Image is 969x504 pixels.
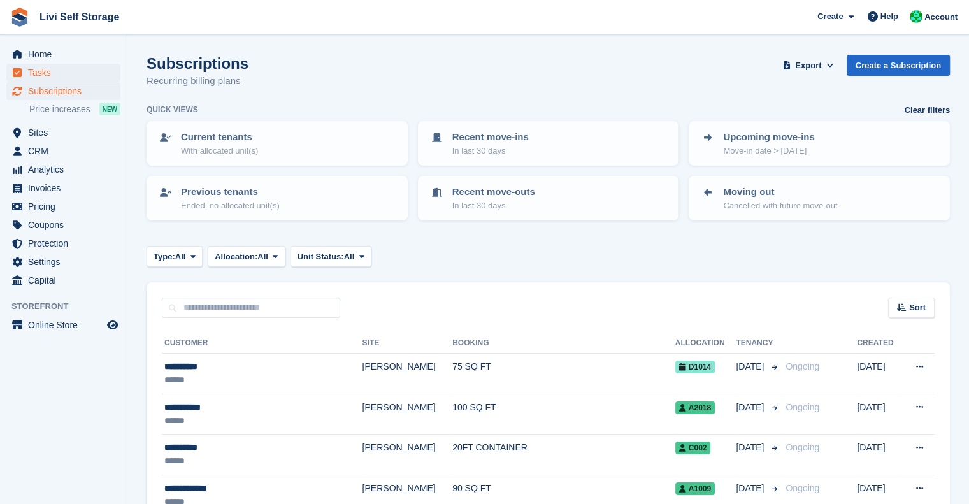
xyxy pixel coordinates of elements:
p: Moving out [723,185,837,199]
span: All [175,250,186,263]
a: Create a Subscription [847,55,950,76]
span: Sites [28,124,104,141]
a: Livi Self Storage [34,6,124,27]
button: Allocation: All [208,246,285,267]
span: Online Store [28,316,104,334]
td: [DATE] [857,394,901,435]
span: Help [880,10,898,23]
a: menu [6,316,120,334]
a: Moving out Cancelled with future move-out [690,177,949,219]
p: With allocated unit(s) [181,145,258,157]
a: menu [6,179,120,197]
p: In last 30 days [452,145,529,157]
td: [PERSON_NAME] [362,394,453,435]
td: [PERSON_NAME] [362,435,453,475]
p: Upcoming move-ins [723,130,814,145]
span: [DATE] [736,401,766,414]
td: 100 SQ FT [452,394,675,435]
a: Recent move-outs In last 30 days [419,177,678,219]
span: A2018 [675,401,715,414]
h6: Quick views [147,104,198,115]
p: Recent move-outs [452,185,535,199]
th: Site [362,333,453,354]
span: All [257,250,268,263]
img: Joe Robertson [910,10,922,23]
a: menu [6,271,120,289]
p: Move-in date > [DATE] [723,145,814,157]
p: Recurring billing plans [147,74,248,89]
span: [DATE] [736,360,766,373]
a: menu [6,64,120,82]
span: All [344,250,355,263]
span: Ongoing [786,483,819,493]
a: menu [6,124,120,141]
a: Current tenants With allocated unit(s) [148,122,406,164]
a: menu [6,82,120,100]
span: C002 [675,442,711,454]
img: stora-icon-8386f47178a22dfd0bd8f6a31ec36ba5ce8667c1dd55bd0f319d3a0aa187defe.svg [10,8,29,27]
span: Storefront [11,300,127,313]
span: D1014 [675,361,715,373]
div: NEW [99,103,120,115]
button: Export [780,55,836,76]
span: Create [817,10,843,23]
span: Coupons [28,216,104,234]
span: Account [924,11,958,24]
a: Preview store [105,317,120,333]
a: Price increases NEW [29,102,120,116]
span: Ongoing [786,361,819,371]
td: 75 SQ FT [452,354,675,394]
span: Pricing [28,198,104,215]
span: [DATE] [736,441,766,454]
a: Clear filters [904,104,950,117]
p: Previous tenants [181,185,280,199]
a: menu [6,216,120,234]
th: Booking [452,333,675,354]
span: Ongoing [786,402,819,412]
span: Export [795,59,821,72]
th: Allocation [675,333,736,354]
a: menu [6,198,120,215]
span: Settings [28,253,104,271]
p: Current tenants [181,130,258,145]
a: Previous tenants Ended, no allocated unit(s) [148,177,406,219]
p: Ended, no allocated unit(s) [181,199,280,212]
a: menu [6,161,120,178]
a: menu [6,142,120,160]
span: Allocation: [215,250,257,263]
span: Capital [28,271,104,289]
span: Analytics [28,161,104,178]
a: menu [6,234,120,252]
span: Unit Status: [298,250,344,263]
button: Unit Status: All [291,246,371,267]
a: Recent move-ins In last 30 days [419,122,678,164]
a: Upcoming move-ins Move-in date > [DATE] [690,122,949,164]
span: Ongoing [786,442,819,452]
span: Price increases [29,103,90,115]
td: [DATE] [857,354,901,394]
span: [DATE] [736,482,766,495]
p: Recent move-ins [452,130,529,145]
th: Tenancy [736,333,780,354]
td: [DATE] [857,435,901,475]
span: Protection [28,234,104,252]
span: Subscriptions [28,82,104,100]
td: [PERSON_NAME] [362,354,453,394]
a: menu [6,45,120,63]
h1: Subscriptions [147,55,248,72]
span: Type: [154,250,175,263]
span: Home [28,45,104,63]
a: menu [6,253,120,271]
button: Type: All [147,246,203,267]
th: Created [857,333,901,354]
span: Tasks [28,64,104,82]
span: Sort [909,301,926,314]
span: A1009 [675,482,715,495]
span: Invoices [28,179,104,197]
p: Cancelled with future move-out [723,199,837,212]
td: 20FT CONTAINER [452,435,675,475]
th: Customer [162,333,362,354]
p: In last 30 days [452,199,535,212]
span: CRM [28,142,104,160]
